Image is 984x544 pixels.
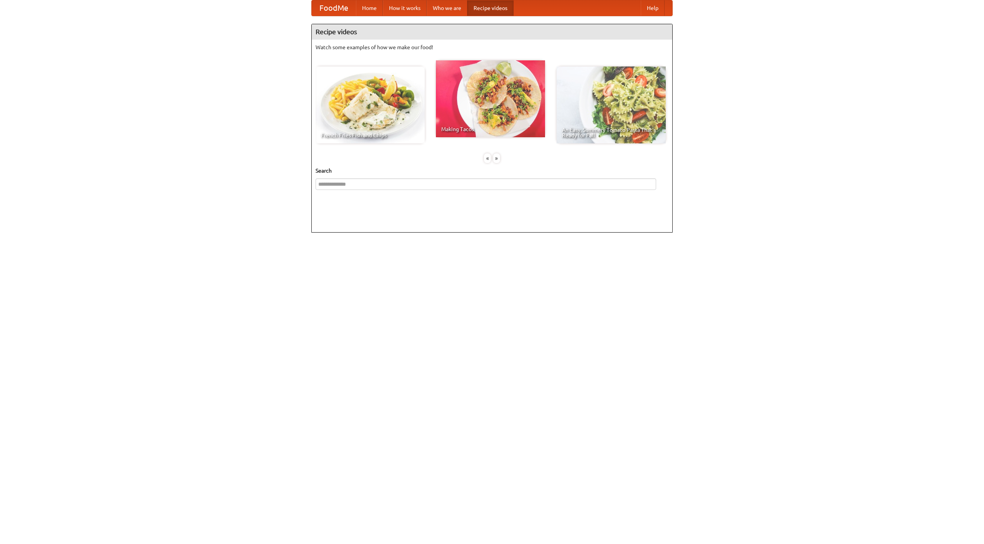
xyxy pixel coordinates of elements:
[312,24,672,40] h4: Recipe videos
[467,0,514,16] a: Recipe videos
[441,126,540,132] span: Making Tacos
[493,153,500,163] div: »
[427,0,467,16] a: Who we are
[562,127,660,138] span: An Easy, Summery Tomato Pasta That's Ready for Fall
[316,67,425,143] a: French Fries Fish and Chips
[383,0,427,16] a: How it works
[316,167,668,175] h5: Search
[436,60,545,137] a: Making Tacos
[321,133,419,138] span: French Fries Fish and Chips
[484,153,491,163] div: «
[557,67,666,143] a: An Easy, Summery Tomato Pasta That's Ready for Fall
[641,0,665,16] a: Help
[316,43,668,51] p: Watch some examples of how we make our food!
[356,0,383,16] a: Home
[312,0,356,16] a: FoodMe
